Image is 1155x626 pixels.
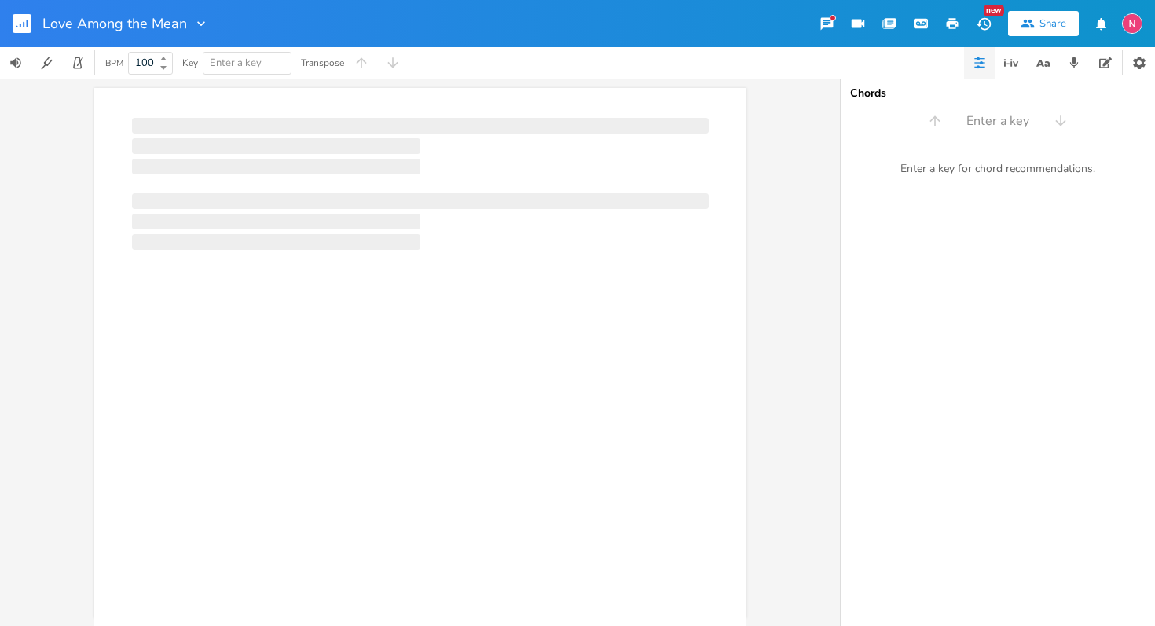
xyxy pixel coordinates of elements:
div: Chords [850,88,1146,99]
div: Enter a key for chord recommendations. [841,152,1155,185]
img: Nicholas von Buttlar [1122,13,1142,34]
span: Love Among the Mean [42,16,187,31]
div: New [984,5,1004,16]
span: Enter a key [966,112,1029,130]
div: BPM [105,59,123,68]
button: New [968,9,999,38]
button: Share [1008,11,1079,36]
div: Key [182,58,198,68]
div: Share [1039,16,1066,31]
span: Enter a key [210,56,262,70]
div: Transpose [301,58,344,68]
